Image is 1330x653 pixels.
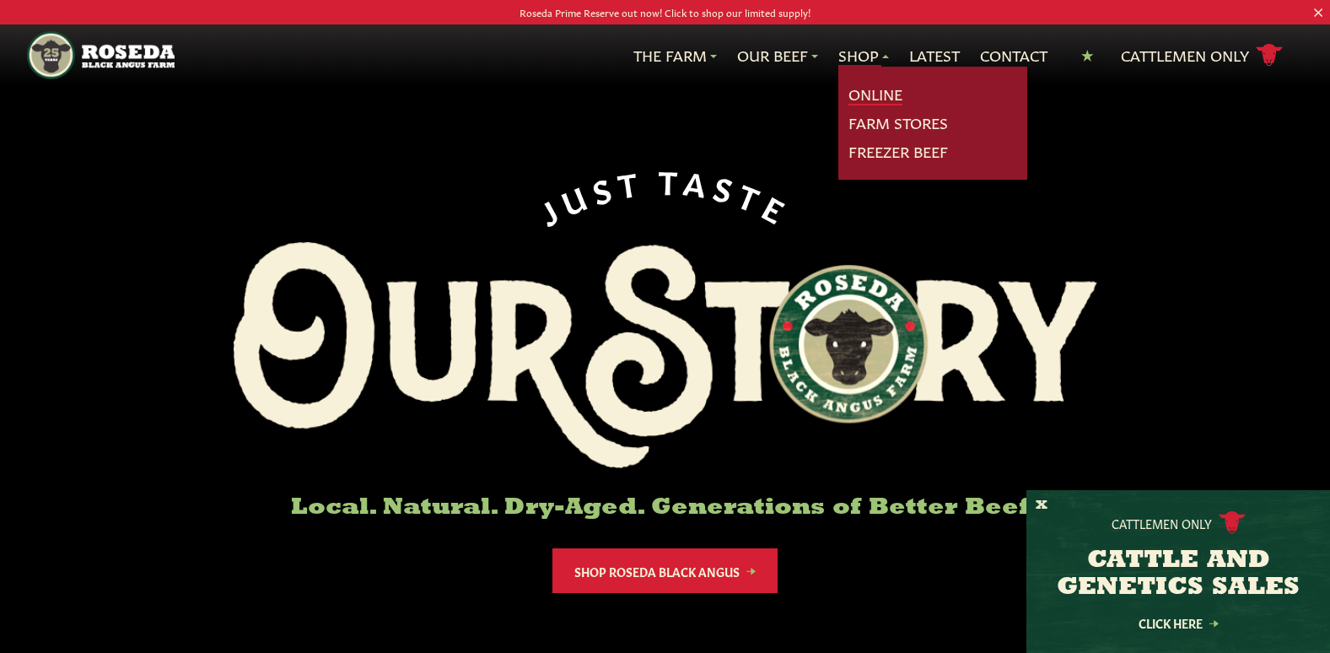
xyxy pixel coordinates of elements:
[848,84,902,105] a: Online
[1121,40,1283,70] a: Cattlemen Only
[848,141,948,163] a: Freezer Beef
[1102,618,1254,629] a: Click Here
[737,45,818,67] a: Our Beef
[848,112,948,134] a: Farm Stores
[980,45,1047,67] a: Contact
[67,3,1263,21] p: Roseda Prime Reserve out now! Click to shop our limited supply!
[759,187,798,229] span: E
[1219,511,1246,534] img: cattle-icon.svg
[27,24,1304,86] nav: Main Navigation
[735,175,772,217] span: T
[711,168,744,207] span: S
[27,31,175,79] img: https://roseda.com/wp-content/uploads/2021/05/roseda-25-header.png
[1112,515,1212,532] p: Cattlemen Only
[555,175,595,218] span: U
[909,45,960,67] a: Latest
[234,242,1097,468] img: Roseda Black Aangus Farm
[616,163,647,200] span: T
[552,548,778,593] a: Shop Roseda Black Angus
[1047,548,1309,602] h3: CATTLE AND GENETICS SALES
[531,162,800,229] div: JUST TASTE
[633,45,717,67] a: The Farm
[532,188,568,229] span: J
[234,495,1097,521] h6: Local. Natural. Dry-Aged. Generations of Better Beef.
[682,163,715,200] span: A
[588,167,621,206] span: S
[1036,497,1047,515] button: X
[659,162,686,197] span: T
[838,45,889,67] a: Shop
